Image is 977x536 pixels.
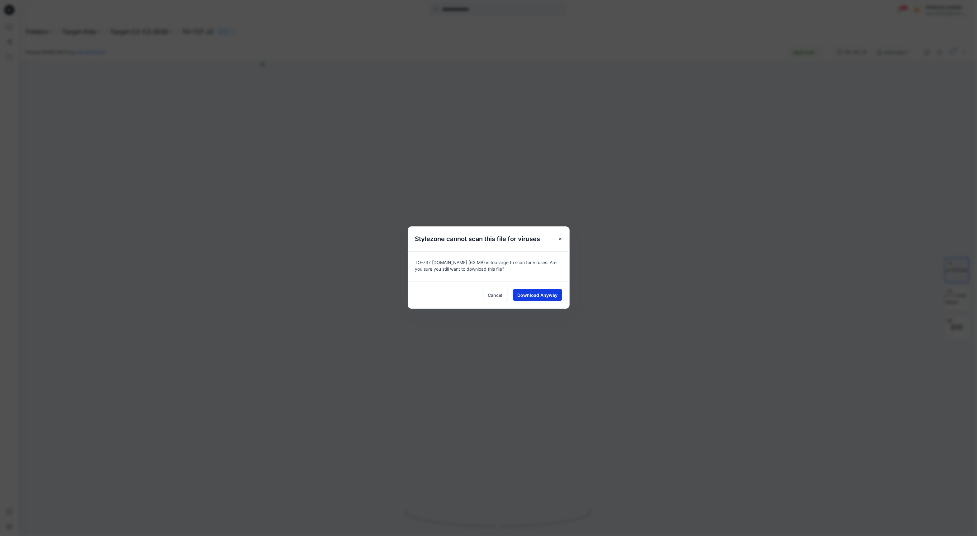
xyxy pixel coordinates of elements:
span: Download Anyway [517,292,557,298]
h5: Stylezone cannot scan this file for viruses [408,226,548,251]
span: Cancel [488,292,503,298]
button: Close [555,233,566,244]
div: TO-737 [DOMAIN_NAME] (63 MB) is too large to scan for viruses. Are you sure you still want to dow... [408,251,570,281]
button: Download Anyway [513,289,562,301]
button: Cancel [483,289,508,301]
